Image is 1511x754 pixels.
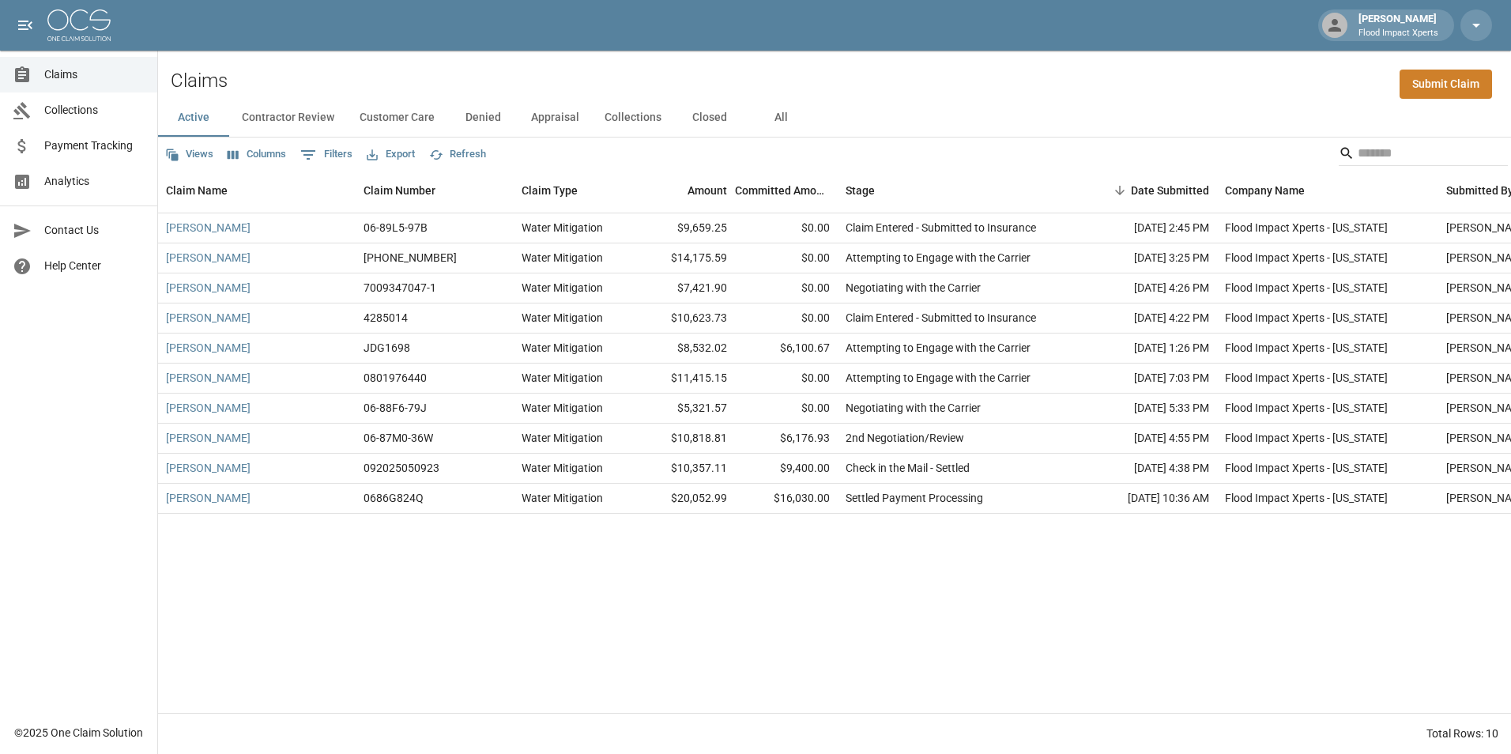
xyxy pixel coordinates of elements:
[229,99,347,137] button: Contractor Review
[632,243,735,273] div: $14,175.59
[44,138,145,154] span: Payment Tracking
[166,220,251,236] a: [PERSON_NAME]
[846,460,970,476] div: Check in the Mail - Settled
[1217,168,1438,213] div: Company Name
[1075,484,1217,514] div: [DATE] 10:36 AM
[1075,364,1217,394] div: [DATE] 7:03 PM
[1075,394,1217,424] div: [DATE] 5:33 PM
[846,250,1031,266] div: Attempting to Engage with the Carrier
[166,490,251,506] a: [PERSON_NAME]
[364,250,457,266] div: 01-009-138919
[735,424,838,454] div: $6,176.93
[1225,250,1388,266] div: Flood Impact Xperts - Colorado
[632,394,735,424] div: $5,321.57
[44,258,145,274] span: Help Center
[745,99,816,137] button: All
[522,310,603,326] div: Water Mitigation
[1339,141,1508,169] div: Search
[522,370,603,386] div: Water Mitigation
[846,490,983,506] div: Settled Payment Processing
[1075,334,1217,364] div: [DATE] 1:26 PM
[522,280,603,296] div: Water Mitigation
[1358,27,1438,40] p: Flood Impact Xperts
[632,364,735,394] div: $11,415.15
[522,220,603,236] div: Water Mitigation
[364,310,408,326] div: 4285014
[158,168,356,213] div: Claim Name
[518,99,592,137] button: Appraisal
[1225,490,1388,506] div: Flood Impact Xperts - Colorado
[838,168,1075,213] div: Stage
[166,280,251,296] a: [PERSON_NAME]
[356,168,514,213] div: Claim Number
[735,364,838,394] div: $0.00
[846,168,875,213] div: Stage
[632,273,735,303] div: $7,421.90
[166,400,251,416] a: [PERSON_NAME]
[425,142,490,167] button: Refresh
[522,460,603,476] div: Water Mitigation
[1225,340,1388,356] div: Flood Impact Xperts - Colorado
[735,213,838,243] div: $0.00
[735,168,830,213] div: Committed Amount
[44,66,145,83] span: Claims
[846,280,981,296] div: Negotiating with the Carrier
[1075,303,1217,334] div: [DATE] 4:22 PM
[735,243,838,273] div: $0.00
[674,99,745,137] button: Closed
[522,400,603,416] div: Water Mitigation
[735,484,838,514] div: $16,030.00
[166,310,251,326] a: [PERSON_NAME]
[735,273,838,303] div: $0.00
[364,400,427,416] div: 06-88F6-79J
[632,303,735,334] div: $10,623.73
[296,142,356,168] button: Show filters
[1109,179,1131,202] button: Sort
[1400,70,1492,99] a: Submit Claim
[166,460,251,476] a: [PERSON_NAME]
[347,99,447,137] button: Customer Care
[1075,454,1217,484] div: [DATE] 4:38 PM
[1075,243,1217,273] div: [DATE] 3:25 PM
[364,220,428,236] div: 06-89L5-97B
[1426,726,1498,741] div: Total Rows: 10
[364,490,424,506] div: 0686G824Q
[1352,11,1445,40] div: [PERSON_NAME]
[363,142,419,167] button: Export
[846,310,1036,326] div: Claim Entered - Submitted to Insurance
[14,725,143,741] div: © 2025 One Claim Solution
[1225,220,1388,236] div: Flood Impact Xperts - Colorado
[846,340,1031,356] div: Attempting to Engage with the Carrier
[166,250,251,266] a: [PERSON_NAME]
[158,99,229,137] button: Active
[364,370,427,386] div: 0801976440
[1075,424,1217,454] div: [DATE] 4:55 PM
[1225,460,1388,476] div: Flood Impact Xperts - Colorado
[632,168,735,213] div: Amount
[1075,273,1217,303] div: [DATE] 4:26 PM
[9,9,41,41] button: open drawer
[735,303,838,334] div: $0.00
[846,400,981,416] div: Negotiating with the Carrier
[1131,168,1209,213] div: Date Submitted
[522,250,603,266] div: Water Mitigation
[846,220,1036,236] div: Claim Entered - Submitted to Insurance
[47,9,111,41] img: ocs-logo-white-transparent.png
[1225,280,1388,296] div: Flood Impact Xperts - Colorado
[166,340,251,356] a: [PERSON_NAME]
[364,460,439,476] div: 092025050923
[166,430,251,446] a: [PERSON_NAME]
[522,490,603,506] div: Water Mitigation
[171,70,228,92] h2: Claims
[1225,430,1388,446] div: Flood Impact Xperts - Colorado
[735,394,838,424] div: $0.00
[158,99,1511,137] div: dynamic tabs
[735,334,838,364] div: $6,100.67
[364,340,410,356] div: JDG1698
[522,430,603,446] div: Water Mitigation
[1225,370,1388,386] div: Flood Impact Xperts - Colorado
[846,430,964,446] div: 2nd Negotiation/Review
[632,454,735,484] div: $10,357.11
[735,454,838,484] div: $9,400.00
[1075,213,1217,243] div: [DATE] 2:45 PM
